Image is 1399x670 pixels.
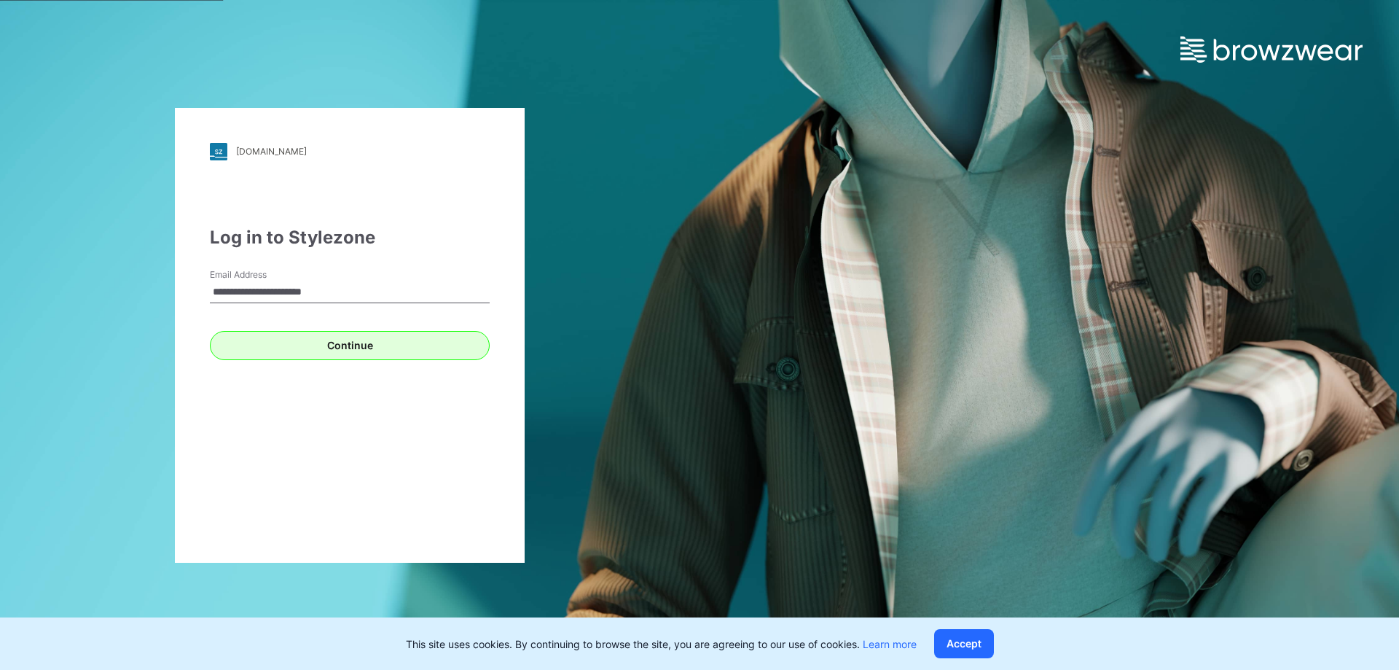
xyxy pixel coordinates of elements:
[1180,36,1363,63] img: browzwear-logo.e42bd6dac1945053ebaf764b6aa21510.svg
[210,143,227,160] img: stylezone-logo.562084cfcfab977791bfbf7441f1a819.svg
[934,629,994,658] button: Accept
[210,268,312,281] label: Email Address
[210,331,490,360] button: Continue
[236,146,307,157] div: [DOMAIN_NAME]
[406,636,917,652] p: This site uses cookies. By continuing to browse the site, you are agreeing to our use of cookies.
[210,225,490,251] div: Log in to Stylezone
[210,143,490,160] a: [DOMAIN_NAME]
[863,638,917,650] a: Learn more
